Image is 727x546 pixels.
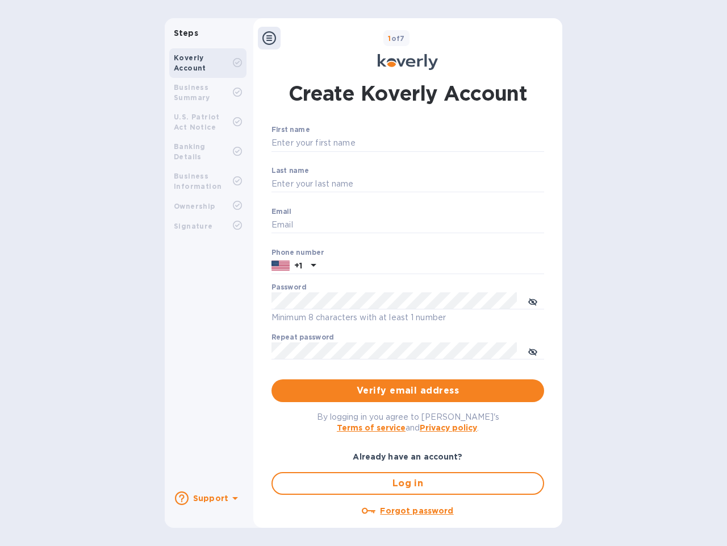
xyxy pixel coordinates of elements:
[271,217,544,234] input: Email
[174,142,206,161] b: Banking Details
[521,289,544,312] button: toggle password visibility
[271,472,544,495] button: Log in
[271,249,324,256] label: Phone number
[353,452,462,461] b: Already have an account?
[174,28,198,38] b: Steps
[271,334,334,341] label: Repeat password
[174,222,213,230] b: Signature
[388,34,391,43] span: 1
[337,423,406,432] a: Terms of service
[271,167,309,174] label: Last name
[271,135,544,152] input: Enter your first name
[294,260,302,271] p: +1
[271,311,544,324] p: Minimum 8 characters with at least 1 number
[174,202,215,210] b: Ownership
[388,34,405,43] b: of 7
[271,284,306,291] label: Password
[282,477,534,490] span: Log in
[271,259,290,272] img: US
[271,208,291,215] label: Email
[289,79,528,107] h1: Create Koverly Account
[174,83,210,102] b: Business Summary
[174,113,220,131] b: U.S. Patriot Act Notice
[174,172,222,191] b: Business Information
[521,340,544,362] button: toggle password visibility
[271,127,310,134] label: First name
[271,176,544,193] input: Enter your last name
[380,506,453,515] u: Forgot password
[174,53,206,72] b: Koverly Account
[193,494,228,503] b: Support
[317,412,499,432] span: By logging in you agree to [PERSON_NAME]'s and .
[281,384,535,398] span: Verify email address
[271,379,544,402] button: Verify email address
[420,423,477,432] a: Privacy policy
